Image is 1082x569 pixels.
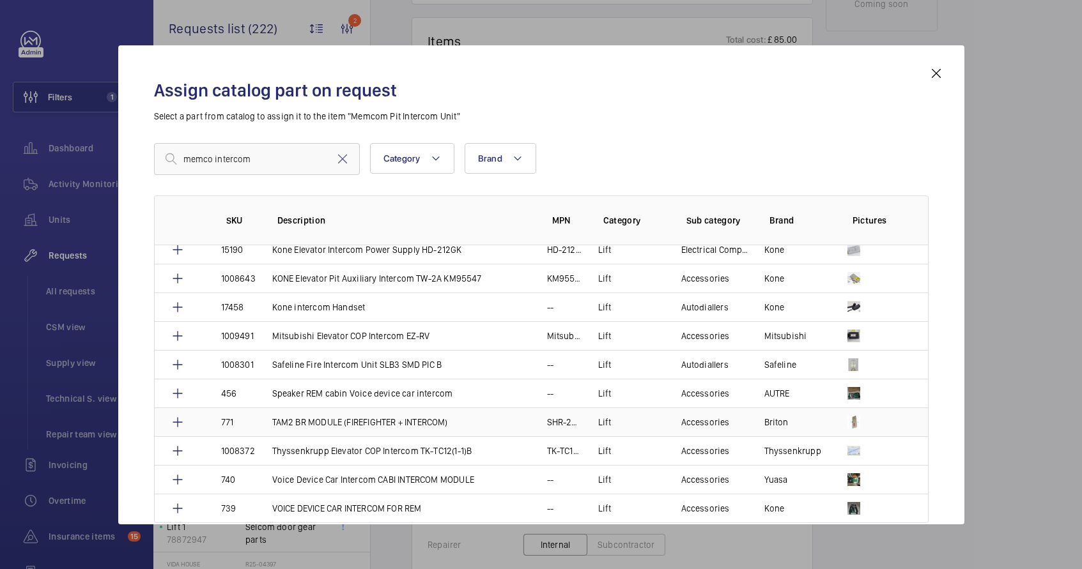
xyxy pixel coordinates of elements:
[681,502,730,515] p: Accessories
[272,416,448,429] p: TAM2 BR MODULE (FIREFIGHTER + INTERCOM)
[764,444,821,457] p: Thyssenkrupp
[547,358,553,371] p: --
[847,301,860,314] img: YmIhVX9mkqf2U4vwWn2JqvQCzrzTq6v-x_N3SeFca8Yfp7W2.png
[221,473,236,486] p: 740
[547,444,583,457] p: TK-TC12(1-1)B
[221,330,254,342] p: 1009491
[272,358,442,371] p: Safeline Fire Intercom Unit SLB3 SMD PIC B
[272,444,472,457] p: Thyssenkrupp Elevator COP Intercom TK-TC12(1-1)B
[598,358,612,371] p: Lift
[272,387,453,400] p: Speaker REM cabin Voice device car intercom
[547,301,553,314] p: --
[598,416,612,429] p: Lift
[598,301,612,314] p: Lift
[681,416,730,429] p: Accessories
[221,502,236,515] p: 739
[478,153,502,163] span: Brand
[847,416,860,429] img: M4chaMCVNcIbo9AU---bNR56ilYAtBWD-SzRKqp0HSP24ew2.png
[221,416,234,429] p: 771
[272,330,430,342] p: Mitsubishi Elevator COP Intercom EZ-RV
[681,272,730,285] p: Accessories
[547,502,553,515] p: --
[552,214,583,227] p: MPN
[847,444,860,457] img: uwCpFedvv0YSEkj1hFI5Z8HjiRB4zywhO8m-Iq4gJCHVgJ1K.png
[272,502,422,515] p: VOICE DEVICE CAR INTERCOM FOR REM
[681,358,729,371] p: Autodiallers
[847,272,860,285] img: dqul3Oo0tQBYnvlkSa_kgNUgLuP1UMDH_XEykQGDcsCeaLgi.png
[598,502,612,515] p: Lift
[686,214,749,227] p: Sub category
[221,358,254,371] p: 1008301
[681,444,730,457] p: Accessories
[764,272,785,285] p: Kone
[681,387,730,400] p: Accessories
[764,502,785,515] p: Kone
[764,387,790,400] p: AUTRE
[847,502,860,515] img: 0ew_N27TXVn3Xr7vPB0txOgA5TVq6Muiw5Hgg-6t6Vd5CN-V.jpeg
[226,214,257,227] p: SKU
[847,358,860,371] img: gLSQNM_OoJhlbBYAf0Z-Ux4Fzgenhy4WJc-zi_yPJowN6tCJ.png
[547,330,583,342] p: Mitsubishi Elevator COP Intercom EZ-RV
[547,416,583,429] p: SHR-206583
[764,243,785,256] p: Kone
[681,243,749,256] p: Electrical Component
[764,330,807,342] p: Mitsubishi
[769,214,832,227] p: Brand
[764,301,785,314] p: Kone
[853,214,902,227] p: Pictures
[598,444,612,457] p: Lift
[847,387,860,400] img: bTNMd2LYc3ld26OVQLKT0XkIhEK6BSmVEILAfyE1szOWx9KZ.jpeg
[277,214,532,227] p: Description
[272,301,366,314] p: Kone intercom Handset
[681,301,729,314] p: Autodiallers
[272,473,474,486] p: Voice Device Car Intercom CABI INTERCOM MODULE
[154,110,929,123] p: Select a part from catalog to assign it to the item "Memcom Pit Intercom Unit"
[847,473,860,486] img: vQkDiNMmK75hQVQo7QTEHC39UcC54NBQio-iqpm5djqpazkQ.jpeg
[383,153,421,163] span: Category
[547,473,553,486] p: --
[272,272,482,285] p: KONE Elevator Pit Auxiliary Intercom TW-2A KM95547
[764,358,796,371] p: Safeline
[764,416,789,429] p: Briton
[221,301,244,314] p: 17458
[598,330,612,342] p: Lift
[847,243,860,256] img: qSexFKbnhSD1lKVH1qc20psvV_2MOCCmx0xw_PcIKL5pJjQ7.png
[598,387,612,400] p: Lift
[681,330,730,342] p: Accessories
[764,473,788,486] p: Yuasa
[370,143,454,174] button: Category
[221,272,256,285] p: 1008643
[547,387,553,400] p: --
[547,243,583,256] p: HD-212GK
[221,243,243,256] p: 15190
[847,330,860,342] img: EAlB2vRpc5vykKte1GY5y-MbP1FOR-IbexQmEsB7NNUJmS5x.png
[272,243,462,256] p: Kone Elevator Intercom Power Supply HD-212GK
[154,79,929,102] h2: Assign catalog part on request
[547,272,583,285] p: KM955477
[598,272,612,285] p: Lift
[465,143,536,174] button: Brand
[603,214,666,227] p: Category
[221,444,255,457] p: 1008372
[598,243,612,256] p: Lift
[681,473,730,486] p: Accessories
[221,387,237,400] p: 456
[154,143,360,175] input: Find a part
[598,473,612,486] p: Lift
